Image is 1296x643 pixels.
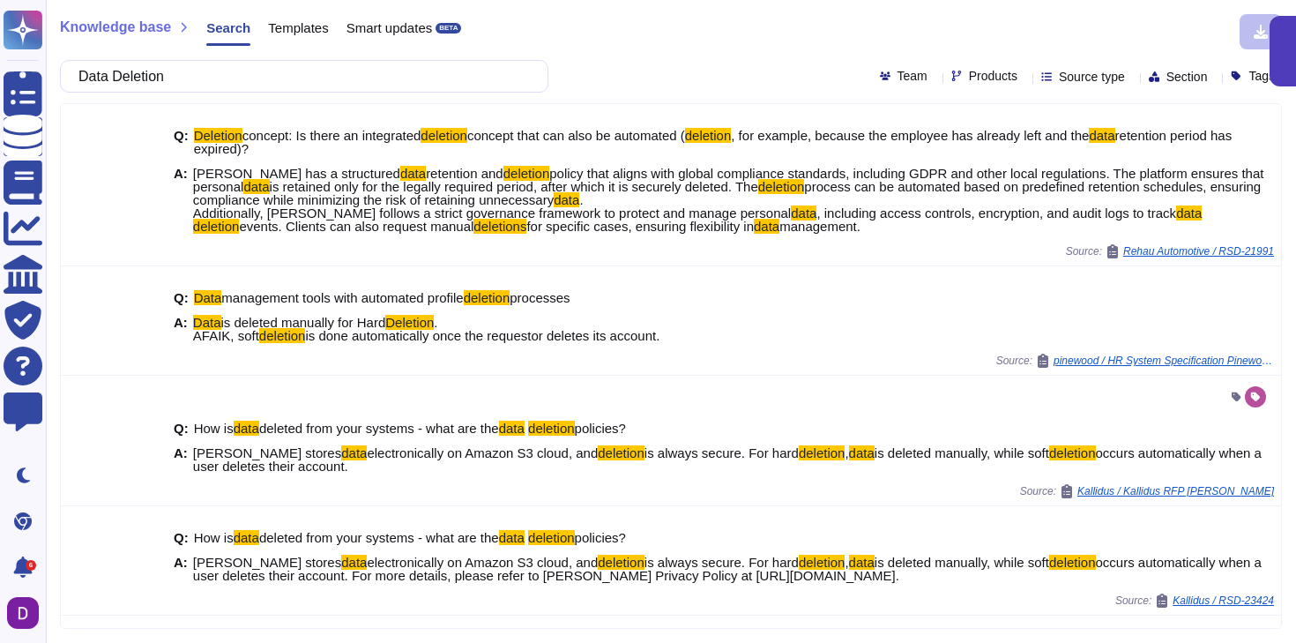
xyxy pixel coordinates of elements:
b: A: [174,316,188,342]
span: [PERSON_NAME] stores [193,445,341,460]
mark: data [554,192,579,207]
mark: deletion [528,421,575,436]
span: is done automatically once the requestor deletes its account. [305,328,659,343]
mark: deletion [503,166,550,181]
span: , for example, because the employee has already left and the [731,128,1089,143]
mark: deletion [259,328,306,343]
mark: data [499,421,525,436]
span: electronically on Amazon S3 cloud, and [367,445,598,460]
span: is always secure. For hard [644,445,799,460]
span: is deleted manually for Hard [221,315,386,330]
span: policy that aligns with global compliance standards, including GDPR and other local regulations. ... [193,166,1264,194]
span: processes [510,290,570,305]
span: deleted from your systems - what are the [259,421,499,436]
mark: deletion [421,128,467,143]
mark: deletion [464,290,510,305]
span: Rehau Automotive / RSD-21991 [1123,246,1274,257]
mark: deletion [799,445,845,460]
mark: data [234,530,259,545]
span: deleted from your systems - what are the [259,530,499,545]
mark: data [341,555,367,570]
mark: deletion [1049,555,1096,570]
span: electronically on Amazon S3 cloud, and [367,555,598,570]
b: Q: [174,129,189,155]
mark: data [243,179,269,194]
span: . Additionally, [PERSON_NAME] follows a strict governance framework to protect and manage personal [193,192,791,221]
span: retention period has expired)? [194,128,1233,156]
span: Templates [268,21,328,34]
span: management. [779,219,860,234]
span: pinewood / HR System Specification Pinewood Master [1054,355,1274,366]
span: policies? [575,530,626,545]
b: A: [174,446,188,473]
mark: data [849,445,875,460]
div: 6 [26,560,36,571]
span: process can be automated based on predefined retention schedules, ensuring compliance while minim... [193,179,1261,207]
mark: data [754,219,779,234]
span: Source: [1066,244,1274,258]
mark: deletion [598,555,644,570]
mark: deletion [1049,445,1096,460]
span: concept: Is there an integrated [242,128,421,143]
span: is deleted manually, while soft [875,445,1049,460]
img: user [7,597,39,629]
span: Source: [1020,484,1274,498]
mark: Data [193,315,221,330]
span: Team [898,70,927,82]
mark: data [849,555,875,570]
span: Knowledge base [60,20,171,34]
mark: data [499,530,525,545]
mark: data [1089,128,1114,143]
span: Tags [1248,70,1275,82]
span: [PERSON_NAME] stores [193,555,341,570]
mark: data [400,166,426,181]
mark: data [341,445,367,460]
span: Kallidus / Kallidus RFP [PERSON_NAME] [1077,486,1274,497]
mark: deletion [528,530,575,545]
span: policies? [575,421,626,436]
span: management tools with automated profile [221,290,463,305]
span: for specific cases, ensuring flexibility in [526,219,754,234]
div: BETA [436,23,461,34]
input: Search a question or template... [70,61,530,92]
mark: Deletion [385,315,434,330]
span: Source: [996,354,1274,368]
span: Source: [1115,594,1274,608]
mark: Deletion [194,128,242,143]
span: , including access controls, encryption, and audit logs to track [816,206,1176,221]
span: How is [194,421,234,436]
mark: deletion [799,555,845,570]
span: Products [969,70,1017,82]
button: user [4,594,51,632]
b: Q: [174,531,189,544]
span: retention and [426,166,503,181]
b: A: [174,556,188,582]
mark: data [791,206,816,221]
span: Search [206,21,250,34]
span: occurs automatically when a user deletes their account. For more details, please refer to [PERSON... [193,555,1262,583]
mark: deletions [473,219,526,234]
span: Smart updates [346,21,433,34]
b: A: [174,167,188,233]
span: is always secure. For hard [644,555,799,570]
span: is deleted manually, while soft [875,555,1049,570]
span: is retained only for the legally required period, after which it is securely deleted. The [270,179,758,194]
span: . AFAIK, soft [193,315,438,343]
span: [PERSON_NAME] has a structured [193,166,400,181]
mark: deletion [193,219,240,234]
span: How is [194,530,234,545]
span: events. Clients can also request manual [239,219,473,234]
b: Q: [174,422,189,435]
span: Kallidus / RSD-23424 [1173,595,1274,606]
b: Q: [174,291,189,304]
span: occurs automatically when a user deletes their account. [193,445,1262,474]
span: , [845,555,848,570]
span: , [845,445,848,460]
span: Source type [1059,71,1125,83]
mark: deletion [685,128,732,143]
span: concept that can also be automated ( [467,128,685,143]
mark: data [1176,206,1202,221]
mark: deletion [598,445,644,460]
mark: deletion [758,179,805,194]
span: Section [1166,71,1208,83]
